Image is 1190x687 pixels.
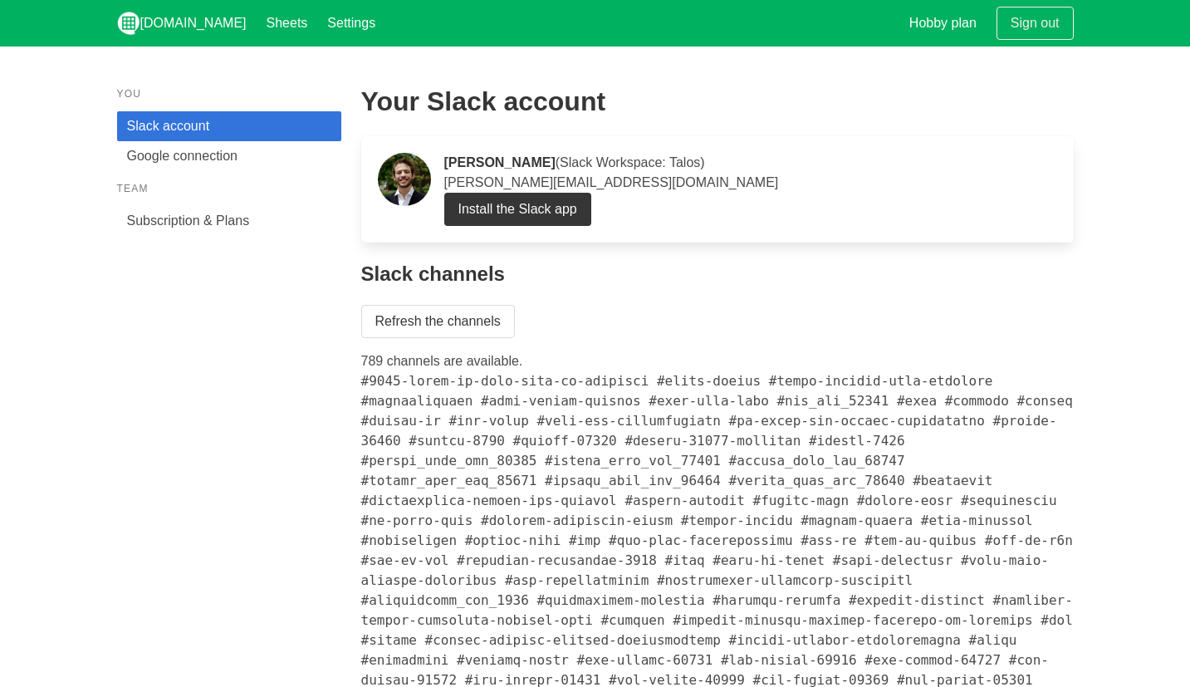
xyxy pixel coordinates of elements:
[444,153,1057,193] p: (Slack Workspace: Talos) [PERSON_NAME][EMAIL_ADDRESS][DOMAIN_NAME]
[997,7,1074,40] a: Sign out
[361,305,515,338] a: Refresh the channels
[117,111,341,141] a: Slack account
[361,263,1074,285] h4: Slack channels
[117,181,341,196] p: Team
[444,155,556,169] strong: [PERSON_NAME]
[117,86,341,101] p: You
[117,141,341,171] a: Google connection
[378,153,431,206] img: 3127158846306_dd518d1a96401bd2b169_512.png
[444,193,591,226] a: Install the Slack app
[361,86,1074,116] h2: Your Slack account
[117,12,140,35] img: logo_v2_white.png
[117,206,341,236] a: Subscription & Plans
